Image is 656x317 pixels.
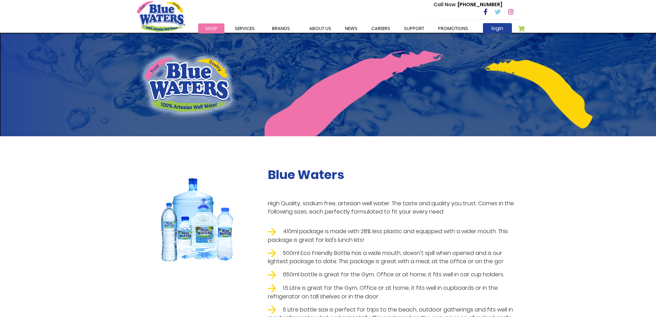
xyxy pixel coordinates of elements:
span: Services [235,25,255,32]
a: Shop [198,23,224,33]
a: support [397,23,431,33]
a: Promotions [431,23,475,33]
h2: Blue Waters [268,167,519,182]
li: 500ml Eco Friendly Bottle has a wide mouth, doesn't spill when opened and is our lightest package... [268,249,519,266]
p: High Quality, sodium free, artesian well water. The taste and quality you trust. Comes in the fol... [268,199,519,216]
a: Services [228,23,262,33]
a: News [338,23,364,33]
li: 410ml package is made with 28% less plastic and equipped with a wider mouth. This package is grea... [268,227,519,244]
span: Call Now : [434,1,458,8]
a: careers [364,23,397,33]
a: Brands [265,23,297,33]
li: 650ml bottle is great for the Gym, Office or at home, it fits well in car cup holders. [268,270,519,279]
span: Shop [205,25,218,32]
p: [PHONE_NUMBER] [434,1,502,8]
li: 1.5 Litre is great for the Gym, Office or at home, it fits well in cupboards or in the refrigerat... [268,284,519,301]
a: login [483,23,512,33]
a: about us [302,23,338,33]
span: Brands [272,25,290,32]
a: store logo [137,1,185,31]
